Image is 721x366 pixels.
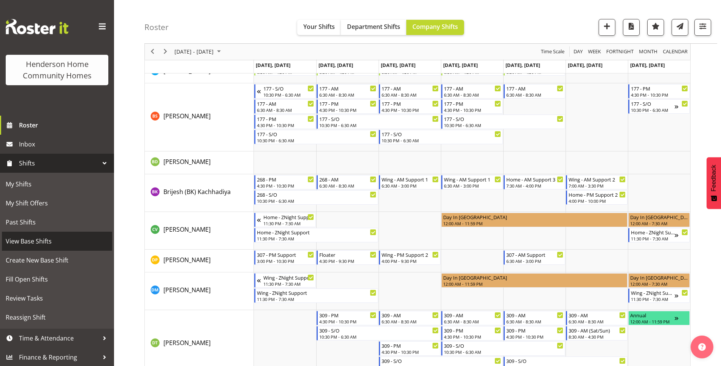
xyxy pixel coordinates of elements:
div: Wing - ZNight Support [257,289,376,296]
span: Feedback [710,165,717,191]
div: Billie Sothern"s event - 177 - S/O Begin From Sunday, October 5, 2025 at 10:30:00 PM GMT+13:00 En... [254,84,316,99]
div: Home - ZNight Support [631,228,675,236]
div: 6:30 AM - 3:00 PM [444,183,501,189]
div: Home - ZNight Support [257,228,376,236]
div: 268 - PM [257,175,314,183]
div: 11:30 PM - 7:30 AM [263,281,314,287]
div: Dipika Thapa"s event - Annual Begin From Sunday, October 12, 2025 at 12:00:00 AM GMT+13:00 Ends A... [628,311,690,325]
a: [PERSON_NAME] [163,111,211,121]
span: Your Shifts [303,22,335,31]
button: Timeline Day [572,47,584,57]
div: Annual [630,311,675,319]
div: Home - PM Support 2 [569,191,626,198]
div: October 06 - 12, 2025 [172,44,225,60]
div: Brijesh (BK) Kachhadiya"s event - 268 - S/O Begin From Monday, October 6, 2025 at 10:30:00 PM GMT... [254,190,378,205]
span: calendar [662,47,688,57]
div: 4:30 PM - 10:30 PM [631,92,688,98]
span: [DATE] - [DATE] [174,47,214,57]
td: Brijesh (BK) Kachhadiya resource [145,174,254,212]
div: 12:00 AM - 11:59 PM [630,318,675,325]
div: Wing - PM Support 2 [382,251,439,258]
span: [PERSON_NAME] [163,256,211,264]
div: Cheenee Vargas"s event - Day In Lieu Begin From Sunday, October 12, 2025 at 12:00:00 AM GMT+13:00... [628,213,690,227]
div: Wing - ZNight Support [263,274,314,281]
div: Henderson Home Community Homes [13,59,101,81]
div: 177 - S/O [631,100,675,107]
div: 4:30 PM - 10:30 PM [319,107,376,113]
div: 309 - AM [569,311,626,319]
span: [PERSON_NAME] [163,339,211,347]
div: 4:00 PM - 9:30 PM [382,258,439,264]
button: Month [662,47,689,57]
a: Fill Open Shifts [2,270,112,289]
div: Cheenee Vargas"s event - Home - ZNight Support Begin From Monday, October 6, 2025 at 11:30:00 PM ... [254,228,378,242]
div: Daljeet Prasad"s event - 307 - AM Support Begin From Friday, October 10, 2025 at 6:30:00 AM GMT+1... [504,250,565,265]
div: Billie Sothern"s event - 177 - PM Begin From Wednesday, October 8, 2025 at 4:30:00 PM GMT+13:00 E... [379,99,441,114]
div: 6:30 AM - 8:30 AM [382,92,439,98]
div: 4:30 PM - 10:30 PM [444,334,501,340]
button: Filter Shifts [694,19,711,36]
button: Your Shifts [297,20,341,35]
span: My Shifts [6,178,108,190]
div: 6:30 AM - 8:30 AM [506,318,563,325]
div: 12:00 AM - 11:59 PM [443,281,626,287]
div: Brijesh (BK) Kachhadiya"s event - 268 - AM Begin From Tuesday, October 7, 2025 at 6:30:00 AM GMT+... [317,175,378,189]
div: Dipika Thapa"s event - 309 - AM (Sat/Sun) Begin From Saturday, October 11, 2025 at 8:30:00 AM GMT... [566,326,628,341]
div: Home - AM Support 3 [506,175,563,183]
span: [PERSON_NAME] [163,225,211,234]
div: Floater [319,251,376,258]
span: [DATE], [DATE] [381,62,415,68]
div: Daljeet Prasad"s event - 307 - PM Support Begin From Monday, October 6, 2025 at 3:00:00 PM GMT+13... [254,250,316,265]
div: 177 - S/O [382,130,501,138]
a: View Base Shifts [2,232,112,251]
div: Dipika Thapa"s event - 309 - AM Begin From Saturday, October 11, 2025 at 6:30:00 AM GMT+13:00 End... [566,311,628,325]
div: 309 - S/O [382,357,501,364]
div: 6:30 AM - 8:30 AM [257,107,314,113]
div: Cheenee Vargas"s event - Day In Lieu Begin From Thursday, October 9, 2025 at 12:00:00 AM GMT+13:0... [441,213,628,227]
td: Daniel Marticio resource [145,272,254,310]
div: 177 - S/O [257,130,376,138]
div: Dipika Thapa"s event - 309 - AM Begin From Wednesday, October 8, 2025 at 6:30:00 AM GMT+13:00 End... [379,311,441,325]
div: Billie Sothern"s event - 177 - S/O Begin From Thursday, October 9, 2025 at 10:30:00 PM GMT+13:00 ... [441,115,565,129]
div: 6:30 AM - 8:30 AM [382,318,439,325]
div: Day In [GEOGRAPHIC_DATA] [443,213,626,221]
span: [PERSON_NAME] [163,112,211,120]
div: 11:30 PM - 7:30 AM [631,296,675,302]
div: 8:30 AM - 4:30 PM [569,334,626,340]
div: 11:30 PM - 7:30 AM [257,296,376,302]
div: 6:30 AM - 8:30 AM [319,183,376,189]
div: 10:30 PM - 6:30 AM [319,334,439,340]
button: Previous [147,47,158,57]
div: Billie Sothern"s event - 177 - AM Begin From Thursday, October 9, 2025 at 6:30:00 AM GMT+13:00 En... [441,84,503,99]
div: previous period [146,44,159,60]
a: [PERSON_NAME] [163,285,211,294]
div: 7:00 AM - 3:30 PM [569,183,626,189]
div: Brijesh (BK) Kachhadiya"s event - Wing - AM Support 1 Begin From Wednesday, October 8, 2025 at 6:... [379,175,441,189]
span: Fortnight [605,47,634,57]
div: Brijesh (BK) Kachhadiya"s event - 268 - PM Begin From Monday, October 6, 2025 at 4:30:00 PM GMT+1... [254,175,316,189]
span: Day [573,47,583,57]
div: 309 - PM [319,311,376,319]
div: Dipika Thapa"s event - 309 - AM Begin From Friday, October 10, 2025 at 6:30:00 AM GMT+13:00 Ends ... [504,311,565,325]
div: next period [159,44,172,60]
span: Create New Base Shift [6,255,108,266]
a: Create New Base Shift [2,251,112,270]
span: Week [587,47,602,57]
div: 4:30 PM - 9:30 PM [319,258,376,264]
div: Cheenee Vargas"s event - Home - ZNight Support Begin From Sunday, October 5, 2025 at 11:30:00 PM ... [254,213,316,227]
div: 309 - PM [506,326,563,334]
div: 309 - AM [382,311,439,319]
div: Daniel Marticio"s event - Day In Lieu Begin From Thursday, October 9, 2025 at 12:00:00 AM GMT+13:... [441,273,628,288]
span: Reassign Shift [6,312,108,323]
div: 4:30 PM - 10:30 PM [319,318,376,325]
div: 177 - PM [257,115,314,123]
div: 309 - S/O [444,342,563,349]
div: 309 - AM [444,311,501,319]
div: 4:30 PM - 10:30 PM [382,107,439,113]
div: 177 - S/O [263,84,314,92]
div: 4:30 PM - 10:30 PM [257,183,314,189]
div: 6:30 AM - 8:30 AM [444,318,501,325]
div: Dipika Thapa"s event - 309 - AM Begin From Thursday, October 9, 2025 at 6:30:00 AM GMT+13:00 Ends... [441,311,503,325]
span: Time Scale [540,47,565,57]
div: 6:30 AM - 8:30 AM [506,92,563,98]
